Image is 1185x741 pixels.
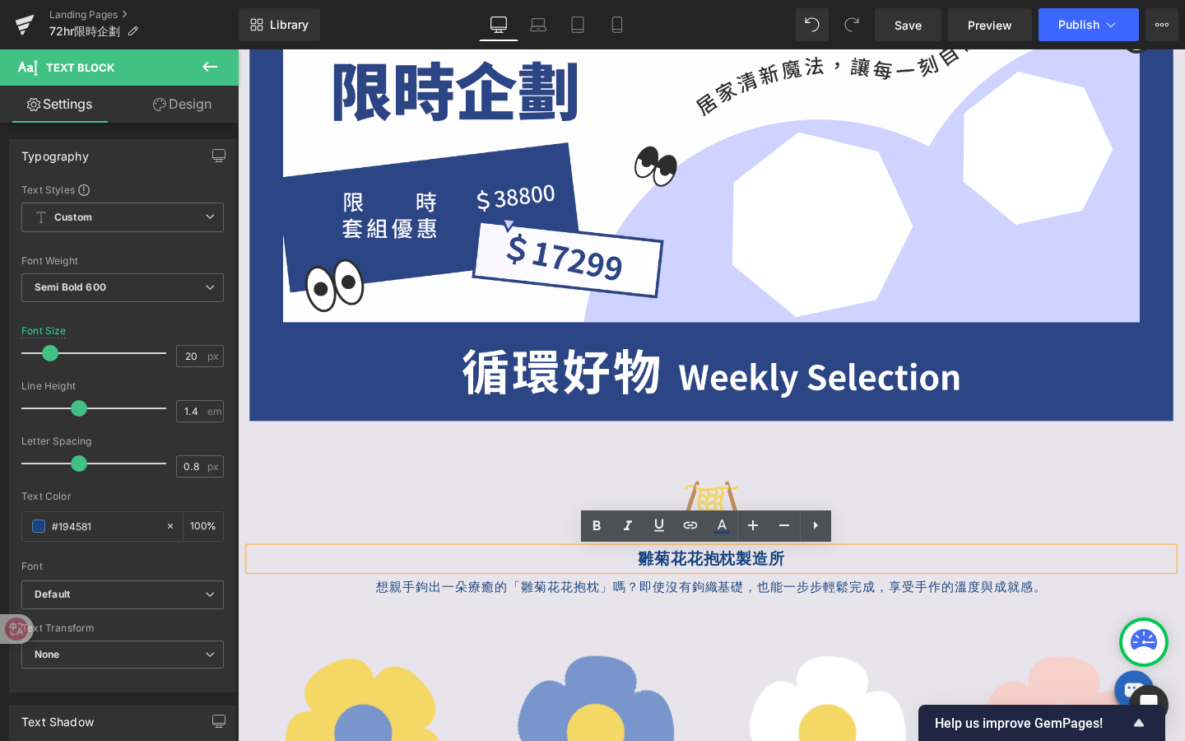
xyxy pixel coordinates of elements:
[935,713,1149,733] button: Show survey - Help us improve GemPages!
[21,491,224,502] div: Text Color
[835,8,868,41] button: Redo
[21,561,224,572] div: Font
[46,61,114,74] span: Text Block
[270,17,309,32] span: Library
[21,183,224,196] div: Text Styles
[897,628,979,711] iframe: Tiledesk Widget
[21,325,67,337] div: Font Size
[207,351,221,361] span: px
[54,211,92,225] b: Custom
[21,140,89,163] div: Typography
[1145,8,1178,41] button: More
[21,706,94,729] div: Text Shadow
[35,648,60,660] b: None
[1039,8,1139,41] button: Publish
[123,86,242,123] a: Design
[21,436,224,447] div: Letter Spacing
[207,406,221,417] span: em
[35,588,70,602] i: Default
[895,16,922,34] span: Save
[558,8,597,41] a: Tablet
[935,715,1129,731] span: Help us improve GemPages!
[948,8,1032,41] a: Preview
[12,556,983,574] p: 想親手鉤出一朵療癒的「雛菊花花抱枕」嗎？
[49,8,239,21] a: Landing Pages
[479,8,518,41] a: Desktop
[518,8,558,41] a: Laptop
[21,380,224,392] div: Line Height
[1129,685,1169,725] div: Open Intercom Messenger
[52,517,157,535] input: Color
[597,8,637,41] a: Mobile
[21,622,224,634] div: Text Transform
[207,461,221,472] span: px
[49,25,120,38] span: 72hr限時企劃
[1058,18,1099,31] span: Publish
[968,16,1012,34] span: Preview
[12,524,983,548] p: 雛菊花花抱枕製造所
[35,281,106,293] b: Semi Bold 600
[422,556,851,574] span: 即使沒有鉤織基礎，也能一步步輕鬆完成，享受手作的溫度與成就感。
[184,512,223,541] div: %
[21,255,224,267] div: Font Weight
[796,8,829,41] button: Undo
[239,8,320,41] a: New Library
